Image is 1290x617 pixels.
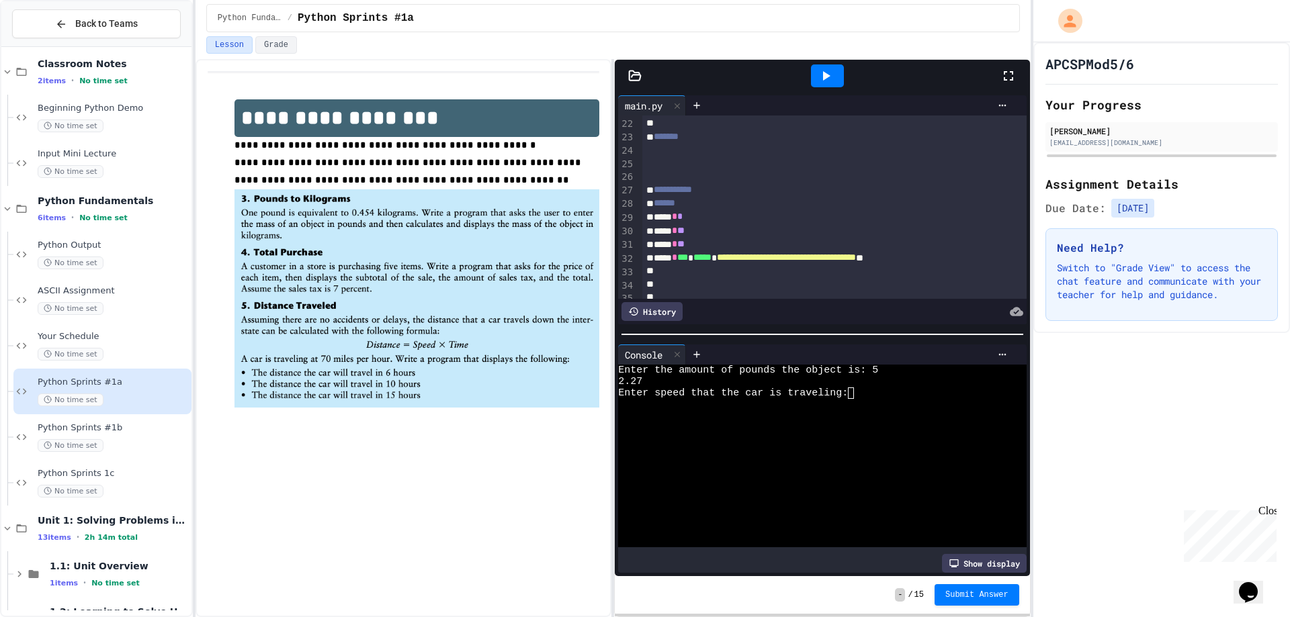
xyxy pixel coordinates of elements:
span: Enter the amount of pounds the object is: 5 [618,365,878,376]
span: 1 items [50,579,78,587]
div: 30 [618,225,635,238]
span: Python Sprints 1c [38,468,189,479]
h1: APCSPMod5/6 [1045,54,1134,73]
span: / [288,13,292,23]
span: 2.27 [618,376,642,387]
span: Python Fundamentals [218,13,282,23]
span: No time set [38,120,103,132]
div: 29 [618,211,635,225]
div: 31 [618,238,635,252]
span: / [908,589,912,600]
span: No time set [38,348,103,361]
div: History [621,302,683,321]
span: Python Sprints #1a [298,10,414,26]
div: 24 [618,144,635,158]
span: Python Sprints #1b [38,422,189,434]
div: [EMAIL_ADDRESS][DOMAIN_NAME] [1049,138,1274,148]
button: Grade [255,36,297,54]
div: 23 [618,131,635,144]
span: • [83,577,86,588]
button: Back to Teams [12,9,181,38]
span: ASCII Assignment [38,285,189,297]
div: 27 [618,184,635,197]
span: 13 items [38,533,71,542]
span: • [77,532,79,542]
h2: Your Progress [1045,95,1278,114]
span: No time set [38,485,103,497]
span: Due Date: [1045,200,1106,216]
h3: Need Help? [1057,240,1266,256]
span: No time set [38,393,103,406]
span: No time set [79,213,128,222]
span: No time set [38,165,103,178]
span: Python Output [38,240,189,251]
div: 35 [618,292,635,305]
span: Enter speed that the car is traveling: [618,387,848,399]
div: My Account [1044,5,1086,36]
span: 2 items [38,77,66,85]
span: 2h 14m total [85,533,138,542]
span: Python Fundamentals [38,195,189,207]
span: No time set [38,439,103,452]
p: Switch to "Grade View" to access the chat feature and communicate with your teacher for help and ... [1057,261,1266,301]
div: Console [618,348,669,362]
iframe: chat widget [1234,563,1277,604]
div: [PERSON_NAME] [1049,125,1274,137]
span: Classroom Notes [38,58,189,70]
span: [DATE] [1111,199,1154,218]
div: 28 [618,197,635,211]
span: 6 items [38,213,66,222]
div: 34 [618,279,635,293]
span: Unit 1: Solving Problems in Computer Science [38,514,189,526]
span: • [71,212,74,223]
button: Submit Answer [935,584,1019,606]
div: 22 [618,117,635,131]
iframe: chat widget [1178,505,1277,562]
span: No time set [91,579,140,587]
h2: Assignment Details [1045,175,1278,193]
span: Beginning Python Demo [38,103,189,114]
div: main.py [618,95,686,115]
span: Back to Teams [75,17,138,31]
div: Console [618,344,686,365]
span: Your Schedule [38,331,189,342]
div: 26 [618,171,635,184]
span: Submit Answer [945,589,1008,600]
span: 1.1: Unit Overview [50,560,189,572]
div: 32 [618,252,635,266]
span: No time set [38,256,103,269]
div: Show display [942,554,1027,573]
div: Chat with us now!Close [5,5,93,85]
div: 25 [618,158,635,171]
div: main.py [618,99,669,113]
div: 33 [618,266,635,279]
span: No time set [79,77,128,85]
span: No time set [38,302,103,315]
span: - [895,588,905,602]
span: 15 [914,589,924,600]
span: • [71,75,74,86]
span: Input Mini Lecture [38,148,189,160]
span: Python Sprints #1a [38,377,189,388]
button: Lesson [206,36,253,54]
